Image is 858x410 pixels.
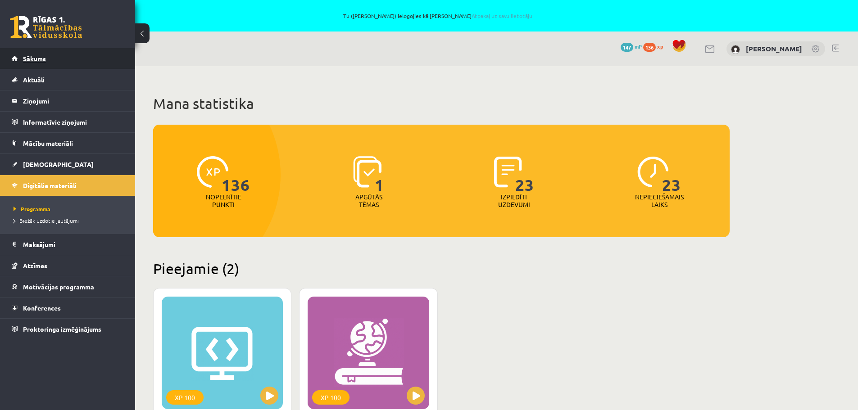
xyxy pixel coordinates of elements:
div: XP 100 [166,390,204,405]
span: 23 [662,156,681,193]
span: Konferences [23,304,61,312]
img: Angelisa Kuzņecova [731,45,740,54]
span: mP [635,43,642,50]
legend: Ziņojumi [23,90,124,111]
p: Nopelnītie punkti [206,193,241,208]
a: Aktuāli [12,69,124,90]
img: icon-completed-tasks-ad58ae20a441b2904462921112bc710f1caf180af7a3daa7317a5a94f2d26646.svg [494,156,522,188]
img: icon-clock-7be60019b62300814b6bd22b8e044499b485619524d84068768e800edab66f18.svg [637,156,669,188]
a: Maksājumi [12,234,124,255]
p: Nepieciešamais laiks [635,193,684,208]
h1: Mana statistika [153,95,730,113]
span: 136 [222,156,250,193]
span: Programma [14,205,50,212]
span: Tu ([PERSON_NAME]) ielogojies kā [PERSON_NAME] [104,13,772,18]
div: XP 100 [312,390,350,405]
span: Motivācijas programma [23,283,94,291]
a: Digitālie materiāli [12,175,124,196]
a: 147 mP [621,43,642,50]
span: 147 [621,43,633,52]
a: Motivācijas programma [12,276,124,297]
a: Rīgas 1. Tālmācības vidusskola [10,16,82,38]
span: [DEMOGRAPHIC_DATA] [23,160,94,168]
a: [PERSON_NAME] [746,44,802,53]
span: Atzīmes [23,261,47,270]
span: Digitālie materiāli [23,181,77,189]
p: Izpildīti uzdevumi [496,193,531,208]
span: 136 [643,43,656,52]
span: 23 [515,156,534,193]
img: icon-learned-topics-4a711ccc23c960034f471b6e78daf4a3bad4a20eaf4de84257b87e66633f6470.svg [353,156,381,188]
a: Sākums [12,48,124,69]
span: Aktuāli [23,76,45,84]
a: Atzīmes [12,255,124,276]
a: 136 xp [643,43,667,50]
span: Biežāk uzdotie jautājumi [14,217,79,224]
span: Mācību materiāli [23,139,73,147]
span: Proktoringa izmēģinājums [23,325,101,333]
a: Proktoringa izmēģinājums [12,319,124,339]
span: Sākums [23,54,46,63]
img: icon-xp-0682a9bc20223a9ccc6f5883a126b849a74cddfe5390d2b41b4391c66f2066e7.svg [197,156,228,188]
span: 1 [375,156,384,193]
a: Atpakaļ uz savu lietotāju [472,12,532,19]
h2: Pieejamie (2) [153,260,730,277]
legend: Maksājumi [23,234,124,255]
span: xp [657,43,663,50]
p: Apgūtās tēmas [351,193,386,208]
a: Mācību materiāli [12,133,124,153]
a: Ziņojumi [12,90,124,111]
a: [DEMOGRAPHIC_DATA] [12,154,124,175]
a: Programma [14,205,126,213]
a: Informatīvie ziņojumi [12,112,124,132]
a: Konferences [12,297,124,318]
legend: Informatīvie ziņojumi [23,112,124,132]
a: Biežāk uzdotie jautājumi [14,216,126,225]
